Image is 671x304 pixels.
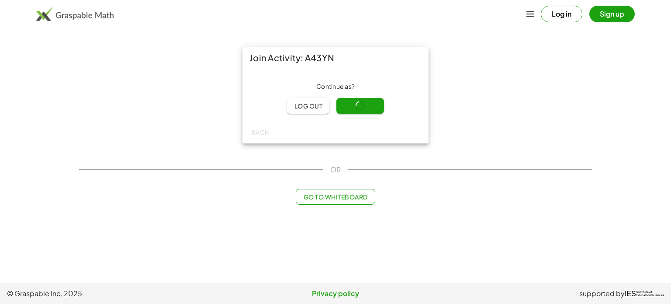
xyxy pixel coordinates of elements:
[287,98,329,114] button: Log out
[296,189,375,205] button: Go to Whiteboard
[294,102,322,110] span: Log out
[636,291,664,297] span: Institute of Education Sciences
[7,288,226,299] span: © Graspable Inc, 2025
[330,164,341,175] span: OR
[226,288,445,299] a: Privacy policy
[249,82,422,91] div: Continue as ?
[625,290,636,298] span: IES
[579,288,625,299] span: supported by
[625,288,664,299] a: IESInstitute ofEducation Sciences
[541,6,582,22] button: Log in
[242,47,429,68] div: Join Activity: A43YN
[589,6,635,22] button: Sign up
[303,193,367,201] span: Go to Whiteboard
